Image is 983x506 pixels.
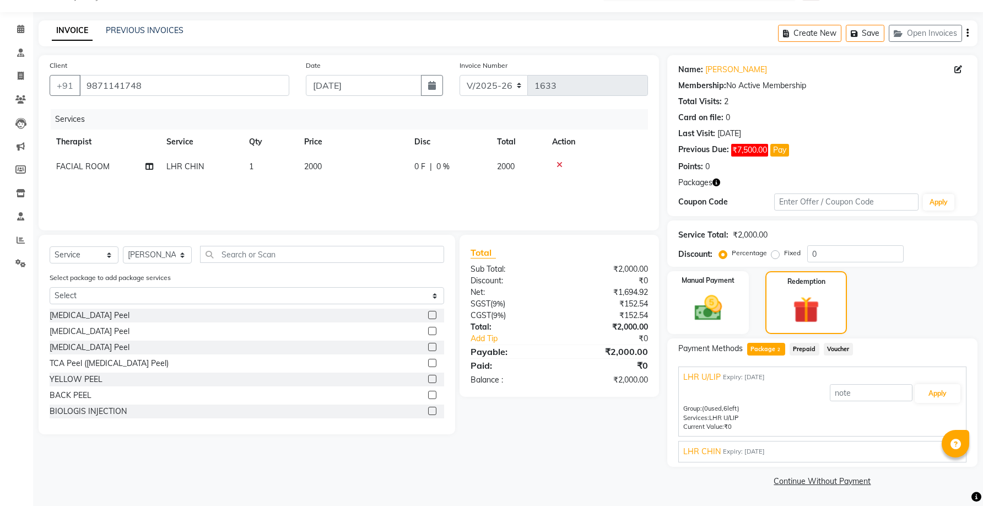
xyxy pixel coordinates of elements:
[732,248,767,258] label: Percentage
[915,384,960,403] button: Apply
[52,21,93,41] a: INVOICE
[678,80,726,91] div: Membership:
[702,405,708,412] span: (0
[824,343,853,356] span: Voucher
[559,374,656,386] div: ₹2,000.00
[50,374,102,385] div: YELLOW PEEL
[462,298,559,310] div: ( )
[724,96,728,107] div: 2
[50,273,171,283] label: Select package to add package services
[774,193,918,211] input: Enter Offer / Coupon Code
[50,406,127,417] div: BIOLOGIS INJECTION
[683,405,702,412] span: Group:
[436,161,450,173] span: 0 %
[306,61,321,71] label: Date
[242,130,298,154] th: Qty
[559,263,656,275] div: ₹2,000.00
[678,343,743,354] span: Payment Methods
[923,194,954,211] button: Apply
[462,275,559,287] div: Discount:
[785,293,828,326] img: _gift.svg
[462,359,559,372] div: Paid:
[545,130,648,154] th: Action
[50,61,67,71] label: Client
[50,342,129,353] div: [MEDICAL_DATA] Peel
[683,446,721,457] span: LHR CHIN
[462,310,559,321] div: ( )
[50,130,160,154] th: Therapist
[408,130,490,154] th: Disc
[56,162,110,171] span: FACIAL ROOM
[733,229,768,241] div: ₹2,000.00
[462,345,559,358] div: Payable:
[559,359,656,372] div: ₹0
[678,96,722,107] div: Total Visits:
[462,287,559,298] div: Net:
[575,333,656,344] div: ₹0
[678,80,966,91] div: No Active Membership
[497,162,515,171] span: 2000
[462,333,576,344] a: Add Tip
[559,310,656,321] div: ₹152.54
[50,75,80,96] button: +91
[787,277,825,287] label: Redemption
[298,130,408,154] th: Price
[682,276,734,286] label: Manual Payment
[723,405,727,412] span: 6
[50,326,129,337] div: [MEDICAL_DATA] Peel
[683,372,721,383] span: LHR U/LIP
[200,246,444,263] input: Search or Scan
[50,310,129,321] div: [MEDICAL_DATA] Peel
[683,423,724,430] span: Current Value:
[559,321,656,333] div: ₹2,000.00
[724,423,732,430] span: ₹0
[705,161,710,173] div: 0
[678,112,723,123] div: Card on file:
[669,476,975,487] a: Continue Without Payment
[678,128,715,139] div: Last Visit:
[784,248,801,258] label: Fixed
[790,343,819,356] span: Prepaid
[559,345,656,358] div: ₹2,000.00
[493,311,504,320] span: 9%
[678,249,712,260] div: Discount:
[705,64,767,76] a: [PERSON_NAME]
[50,358,169,369] div: TCA Peel ([MEDICAL_DATA] Peel)
[106,25,183,35] a: PREVIOUS INVOICES
[678,161,703,173] div: Points:
[160,130,242,154] th: Service
[830,384,912,401] input: note
[559,275,656,287] div: ₹0
[778,25,841,42] button: Create New
[678,144,729,157] div: Previous Due:
[726,112,730,123] div: 0
[79,75,289,96] input: Search by Name/Mobile/Email/Code
[775,347,781,353] span: 2
[723,373,765,382] span: Expiry: [DATE]
[678,64,703,76] div: Name:
[490,130,545,154] th: Total
[471,299,490,309] span: SGST
[559,287,656,298] div: ₹1,694.92
[770,144,789,157] button: Pay
[678,229,728,241] div: Service Total:
[304,162,322,171] span: 2000
[430,161,432,173] span: |
[747,343,785,356] span: Package
[678,196,774,208] div: Coupon Code
[462,374,559,386] div: Balance :
[702,405,739,412] span: used, left)
[471,247,496,259] span: Total
[723,447,765,456] span: Expiry: [DATE]
[462,263,559,275] div: Sub Total:
[249,162,253,171] span: 1
[50,390,91,401] div: BACK PEEL
[709,414,738,422] span: LHR U/LIP
[471,310,491,320] span: CGST
[51,109,656,130] div: Services
[493,299,503,308] span: 9%
[414,161,425,173] span: 0 F
[889,25,962,42] button: Open Invoices
[846,25,884,42] button: Save
[460,61,507,71] label: Invoice Number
